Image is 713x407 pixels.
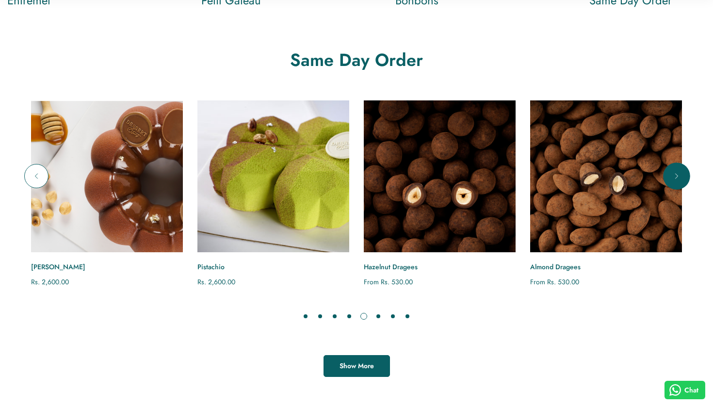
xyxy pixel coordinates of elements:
[364,262,516,272] a: Hazelnut Dragees
[530,100,682,252] a: Almond Dragees
[31,262,183,272] a: [PERSON_NAME]
[324,355,390,377] a: Show More
[197,277,235,287] span: Rs. 2,600.00
[530,277,579,287] span: From Rs. 530.00
[24,164,49,188] button: Previous
[664,164,689,188] button: Next
[31,277,69,287] span: Rs. 2,600.00
[31,100,183,252] a: Nocciola Caramel
[340,361,374,371] span: Show More
[364,100,516,252] a: Hazelnut Dragees
[32,48,681,71] h2: Same Day Order
[664,381,706,399] button: Chat
[684,385,698,395] span: Chat
[197,262,349,272] a: Pistachio
[364,277,413,287] span: From Rs. 530.00
[197,100,349,252] a: Pistachio
[530,262,682,272] a: Almond Dragees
